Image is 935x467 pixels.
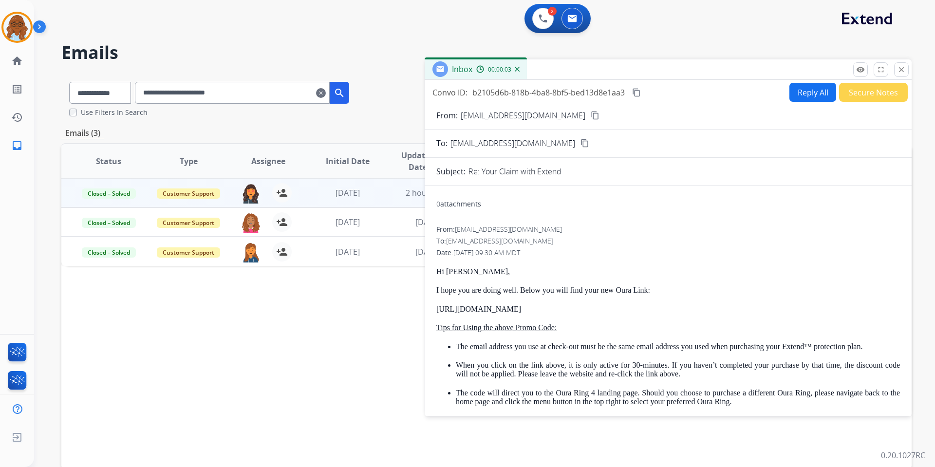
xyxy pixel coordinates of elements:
[241,242,261,262] img: agent-avatar
[453,248,520,257] span: [DATE] 09:30 AM MDT
[436,137,448,149] p: To:
[157,218,220,228] span: Customer Support
[436,110,458,121] p: From:
[897,65,906,74] mat-icon: close
[456,416,900,434] p: If you opt for a sizing kit with your repurchase, please follow the instructions in your Order Co...
[456,361,900,379] p: When you click on the link above, it is only active for 30-minutes. If you haven’t completed your...
[839,83,908,102] button: Secure Notes
[436,305,521,313] a: [URL][DOMAIN_NAME]
[326,155,370,167] span: Initial Date
[456,389,900,407] p: The code will direct you to the Oura Ring 4 landing page. Should you choose to purchase a differe...
[251,155,285,167] span: Assignee
[3,14,31,41] img: avatar
[632,88,641,97] mat-icon: content_copy
[396,149,440,173] span: Updated Date
[591,111,599,120] mat-icon: content_copy
[157,247,220,258] span: Customer Support
[856,65,865,74] mat-icon: remove_red_eye
[461,110,585,121] p: [EMAIL_ADDRESS][DOMAIN_NAME]
[82,218,136,228] span: Closed – Solved
[96,155,121,167] span: Status
[276,216,288,228] mat-icon: person_add
[450,137,575,149] span: [EMAIL_ADDRESS][DOMAIN_NAME]
[81,108,148,117] label: Use Filters In Search
[446,236,553,245] span: [EMAIL_ADDRESS][DOMAIN_NAME]
[11,112,23,123] mat-icon: history
[316,87,326,99] mat-icon: clear
[452,64,472,75] span: Inbox
[406,187,449,198] span: 2 hours ago
[276,187,288,199] mat-icon: person_add
[11,140,23,151] mat-icon: inbox
[11,55,23,67] mat-icon: home
[468,166,561,177] p: Re: Your Claim with Extend
[61,127,104,139] p: Emails (3)
[789,83,836,102] button: Reply All
[82,188,136,199] span: Closed – Solved
[436,166,466,177] p: Subject:
[336,187,360,198] span: [DATE]
[436,248,900,258] div: Date:
[881,449,925,461] p: 0.20.1027RC
[336,217,360,227] span: [DATE]
[436,224,900,234] div: From:
[241,183,261,204] img: agent-avatar
[436,236,900,246] div: To:
[180,155,198,167] span: Type
[488,66,511,74] span: 00:00:03
[436,323,557,332] u: Tips for Using the above Promo Code:
[241,212,261,233] img: agent-avatar
[877,65,885,74] mat-icon: fullscreen
[432,87,467,98] p: Convo ID:
[157,188,220,199] span: Customer Support
[11,83,23,95] mat-icon: list_alt
[82,247,136,258] span: Closed – Solved
[472,87,625,98] span: b2105d6b-818b-4ba8-8bf5-bed13d8e1aa3
[436,267,900,276] p: Hi [PERSON_NAME],
[336,246,360,257] span: [DATE]
[436,286,900,295] p: I hope you are doing well. Below you will find your new Oura Link:
[436,199,481,209] div: attachments
[548,7,557,16] div: 2
[455,224,562,234] span: [EMAIL_ADDRESS][DOMAIN_NAME]
[580,139,589,148] mat-icon: content_copy
[61,43,912,62] h2: Emails
[276,246,288,258] mat-icon: person_add
[415,217,440,227] span: [DATE]
[436,199,440,208] span: 0
[456,342,900,351] p: The email address you use at check-out must be the same email address you used when purchasing yo...
[334,87,345,99] mat-icon: search
[415,246,440,257] span: [DATE]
